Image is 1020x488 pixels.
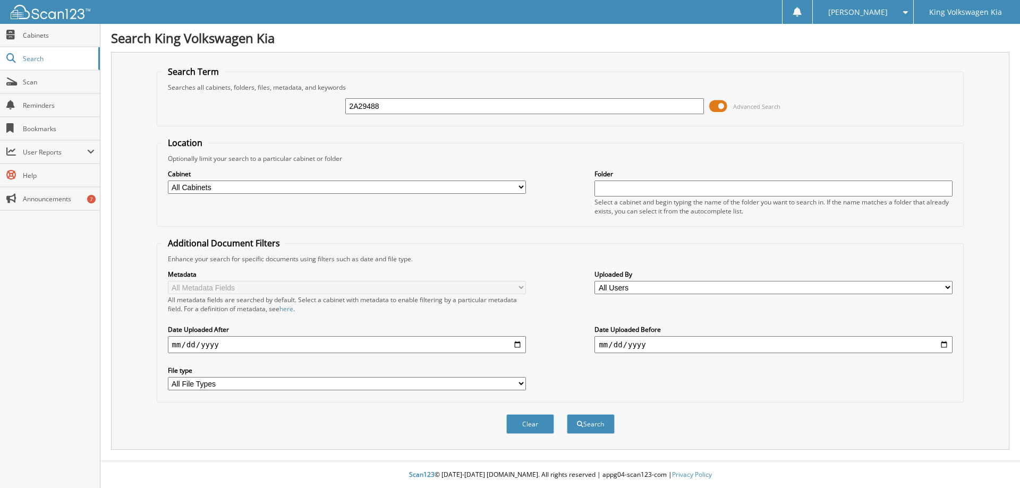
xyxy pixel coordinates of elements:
h1: Search King Volkswagen Kia [111,29,1009,47]
span: King Volkswagen Kia [929,9,1002,15]
legend: Additional Document Filters [163,237,285,249]
span: Scan123 [409,470,435,479]
div: Select a cabinet and begin typing the name of the folder you want to search in. If the name match... [594,198,953,216]
label: Date Uploaded After [168,325,526,334]
div: 7 [87,195,96,203]
span: Announcements [23,194,95,203]
img: scan123-logo-white.svg [11,5,90,19]
span: Bookmarks [23,124,95,133]
button: Search [567,414,615,434]
label: File type [168,366,526,375]
input: start [168,336,526,353]
span: Advanced Search [733,102,780,110]
button: Clear [506,414,554,434]
span: Cabinets [23,31,95,40]
div: Optionally limit your search to a particular cabinet or folder [163,154,958,163]
span: Scan [23,78,95,87]
div: Enhance your search for specific documents using filters such as date and file type. [163,254,958,263]
span: Reminders [23,101,95,110]
iframe: Chat Widget [967,437,1020,488]
span: Help [23,171,95,180]
legend: Location [163,137,208,149]
label: Uploaded By [594,270,953,279]
label: Date Uploaded Before [594,325,953,334]
div: © [DATE]-[DATE] [DOMAIN_NAME]. All rights reserved | appg04-scan123-com | [100,462,1020,488]
span: User Reports [23,148,87,157]
div: Searches all cabinets, folders, files, metadata, and keywords [163,83,958,92]
a: Privacy Policy [672,470,712,479]
a: here [279,304,293,313]
span: [PERSON_NAME] [828,9,888,15]
div: All metadata fields are searched by default. Select a cabinet with metadata to enable filtering b... [168,295,526,313]
label: Metadata [168,270,526,279]
span: Search [23,54,93,63]
label: Cabinet [168,169,526,178]
label: Folder [594,169,953,178]
input: end [594,336,953,353]
legend: Search Term [163,66,224,78]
